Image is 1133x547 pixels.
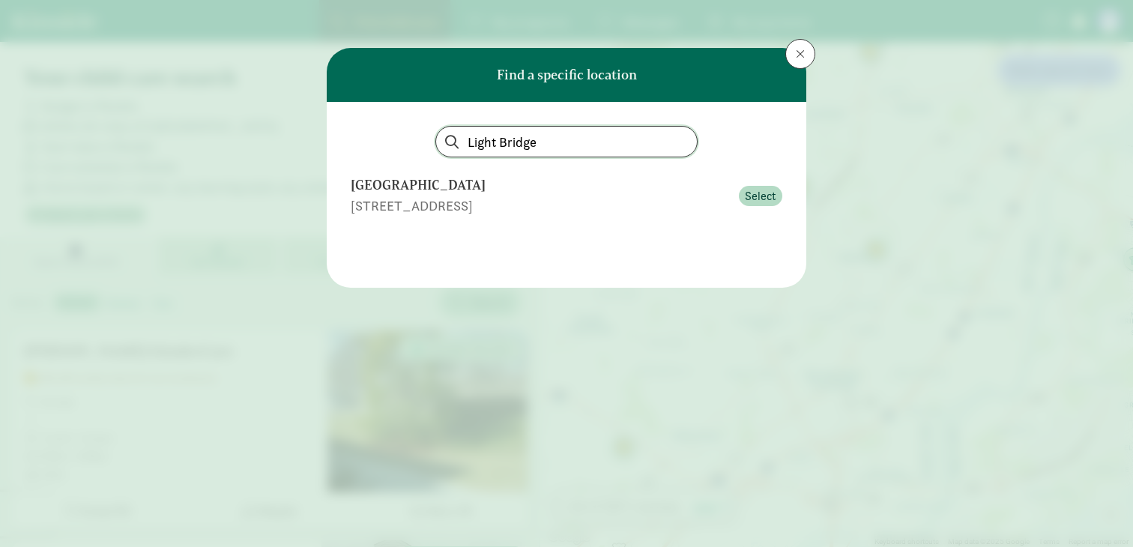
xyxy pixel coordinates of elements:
[497,67,637,82] h6: Find a specific location
[351,175,730,196] div: [GEOGRAPHIC_DATA]
[436,127,697,157] input: Find by name or address
[745,187,776,205] span: Select
[739,186,782,207] button: Select
[351,196,730,216] div: [STREET_ADDRESS]
[351,169,782,222] button: [GEOGRAPHIC_DATA] [STREET_ADDRESS] Select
